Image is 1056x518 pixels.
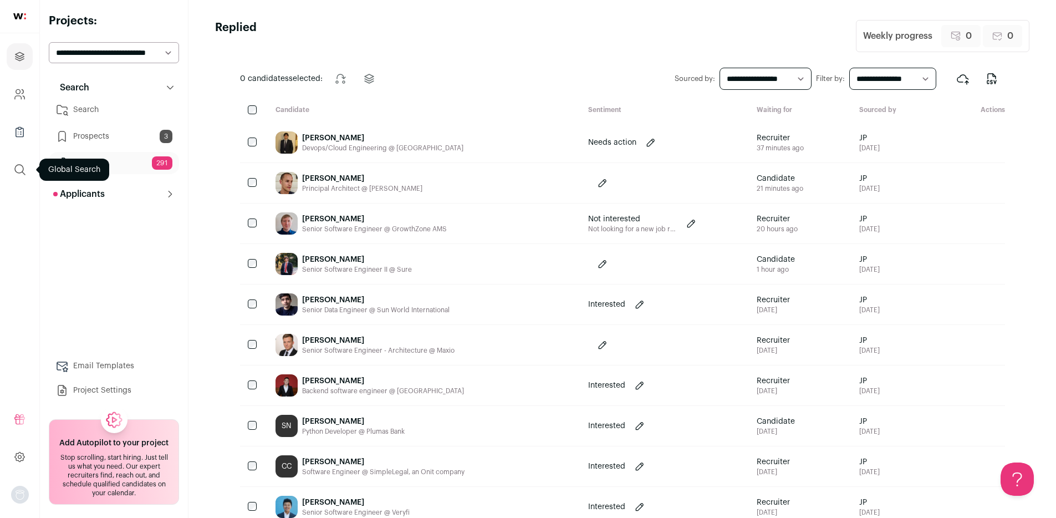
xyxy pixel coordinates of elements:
div: [PERSON_NAME] [302,173,422,184]
div: [PERSON_NAME] [302,133,463,144]
div: [PERSON_NAME] [302,456,465,468]
div: [PERSON_NAME] [302,375,464,387]
div: Backend software engineer @ [GEOGRAPHIC_DATA] [302,387,464,395]
div: [DATE] [757,387,790,395]
span: JP [859,254,880,265]
div: Python Developer @ Plumas Bank [302,427,405,436]
span: 0 candidates [240,75,289,83]
p: Not interested [588,214,677,225]
div: Senior Software Engineer @ GrowthZone AMS [302,225,447,233]
div: CC [276,455,298,478]
img: nopic.png [11,486,29,504]
div: [DATE] [757,508,790,517]
div: Senior Software Engineer II @ Sure [302,265,412,274]
span: [DATE] [859,468,880,476]
img: 34614dbcde517ace21f0ac6c49e1bdced826f1dfba873a4f684a5499160a1033 [276,374,298,397]
h1: Replied [215,20,257,52]
img: 2678090aea8d16d3892e03a28a814896881b37c1f95d948c3361166cdad6c2d0 [276,496,298,518]
span: JP [859,456,880,468]
img: c1598d59d4151bfc09f07a9cf424ce8f0a25972d1df40b5c8396166754c8945b.jpg [276,131,298,154]
img: aacc78843a900a2d655b328c6529882c96cd1ffd4edb30fe90fdf41998de14ba [276,334,298,356]
div: Software Engineer @ SimpleLegal, an Onit company [302,468,465,476]
span: [DATE] [859,306,880,314]
div: Global Search [39,159,109,181]
img: wellfound-shorthand-0d5821cbd27db2630d0214b213865d53afaa358527fdda9d0ea32b1df1b89c2c.svg [13,13,26,19]
div: Principal Architect @ [PERSON_NAME] [302,184,422,193]
div: 21 minutes ago [757,184,803,193]
div: [PERSON_NAME] [302,416,405,427]
p: Interested [588,461,625,472]
div: 37 minutes ago [757,144,804,153]
span: Recruiter [757,294,790,306]
div: [DATE] [757,468,790,476]
span: 291 [152,156,172,170]
label: Sourced by: [675,74,715,83]
div: Stop scrolling, start hiring. Just tell us what you need. Our expert recruiters find, reach out, ... [56,453,172,497]
div: Sentiment [579,105,748,116]
a: Company and ATS Settings [7,81,33,108]
span: JP [859,294,880,306]
a: Add Autopilot to your project Stop scrolling, start hiring. Just tell us what you need. Our exper... [49,419,179,505]
span: Candidate [757,416,795,427]
span: Recruiter [757,133,804,144]
button: Export to ATS [950,65,976,92]
span: JP [859,335,880,346]
img: c715cbc1f3e8dfc071c4e447502876a9cfc2c969e6be2193da4f556771d06da1.jpg [276,172,298,194]
button: Applicants [49,183,179,205]
div: Actions [943,105,1005,116]
p: Not looking for a new job right now [588,225,677,233]
span: [DATE] [859,387,880,395]
div: Waiting for [748,105,850,116]
button: Export to CSV [978,65,1005,92]
div: Senior Software Engineer @ Veryfi [302,508,410,517]
span: 0 [966,29,972,43]
div: [PERSON_NAME] [302,294,450,306]
span: JP [859,497,880,508]
div: [PERSON_NAME] [302,254,412,265]
p: Needs action [588,137,636,148]
span: JP [859,173,880,184]
h2: Add Autopilot to your project [59,438,169,449]
div: Senior Data Engineer @ Sun World International [302,306,450,314]
span: JP [859,416,880,427]
a: Search [49,99,179,121]
div: 1 hour ago [757,265,795,274]
img: 8764b7cb50386aaed932eab94bdf9f93a9a24d7580b986b2576dfc956d606cfa [276,293,298,316]
span: JP [859,214,880,225]
button: Search [49,77,179,99]
div: 20 hours ago [757,225,798,233]
p: Applicants [53,187,105,201]
span: Recruiter [757,497,790,508]
div: [PERSON_NAME] [302,497,410,508]
div: [PERSON_NAME] [302,214,447,225]
div: Devops/Cloud Engineering @ [GEOGRAPHIC_DATA] [302,144,463,153]
span: Recruiter [757,335,790,346]
span: 0 [1007,29,1013,43]
a: Replied291 [49,152,179,174]
div: [DATE] [757,427,795,436]
iframe: Help Scout Beacon - Open [1001,463,1034,496]
div: Candidate [267,105,580,116]
span: Recruiter [757,456,790,468]
a: Projects [7,43,33,70]
span: 3 [160,130,172,143]
span: [DATE] [859,346,880,355]
span: [DATE] [859,508,880,517]
a: Company Lists [7,119,33,145]
label: Filter by: [816,74,845,83]
div: Sourced by [850,105,943,116]
span: Recruiter [757,214,798,225]
span: [DATE] [859,225,880,233]
div: SN [276,415,298,437]
button: Open dropdown [11,486,29,504]
p: Search [53,81,89,94]
p: Interested [588,420,625,431]
span: Candidate [757,173,803,184]
h2: Projects: [49,13,179,29]
span: [DATE] [859,265,880,274]
span: Candidate [757,254,795,265]
span: JP [859,133,880,144]
a: Prospects3 [49,125,179,148]
span: JP [859,375,880,387]
span: [DATE] [859,144,880,153]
